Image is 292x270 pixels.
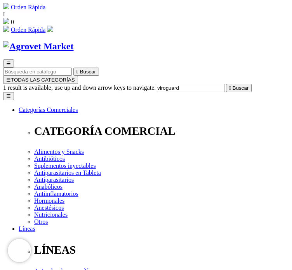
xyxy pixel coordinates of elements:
[3,59,14,68] button: ☰
[3,76,78,84] button: ☰TODAS LAS CATEGORÍAS
[11,26,45,33] a: Orden Rápida
[3,41,74,52] img: Agrovet Market
[3,84,156,91] span: 1 result is available, use up and down arrow keys to navigate.
[34,176,74,183] a: Antiparasitarios
[73,68,99,76] button:  Buscar
[8,239,31,262] iframe: Brevo live chat
[34,244,289,256] p: LÍNEAS
[47,26,53,33] a: Acceda a su cuenta de cliente
[3,11,5,17] i: 
[34,162,96,169] a: Suplementos inyectables
[6,61,11,66] span: ☰
[229,85,231,91] i: 
[34,211,68,218] a: Nutricionales
[3,92,14,100] button: ☰
[34,204,64,211] a: Anestésicos
[80,69,96,75] span: Buscar
[34,190,78,197] a: Antiinflamatorios
[156,84,224,92] input: Buscar
[34,169,101,176] a: Antiparasitarios en Tableta
[34,148,84,155] a: Alimentos y Snacks
[3,26,9,32] img: shopping-cart.svg
[34,218,48,225] a: Otros
[11,4,45,10] a: Orden Rápida
[3,68,72,76] input: Buscar
[226,84,252,92] button:  Buscar
[6,77,11,83] span: ☰
[11,19,14,25] span: 0
[19,106,78,113] a: Categorías Comerciales
[19,225,35,232] a: Líneas
[34,183,63,190] a: Anabólicos
[233,85,249,91] span: Buscar
[47,26,53,32] img: user.svg
[3,18,9,24] img: shopping-bag.svg
[34,197,64,204] a: Hormonales
[3,3,9,9] img: shopping-cart.svg
[34,155,65,162] a: Antibióticos
[76,69,78,75] i: 
[34,125,289,138] p: CATEGORÍA COMERCIAL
